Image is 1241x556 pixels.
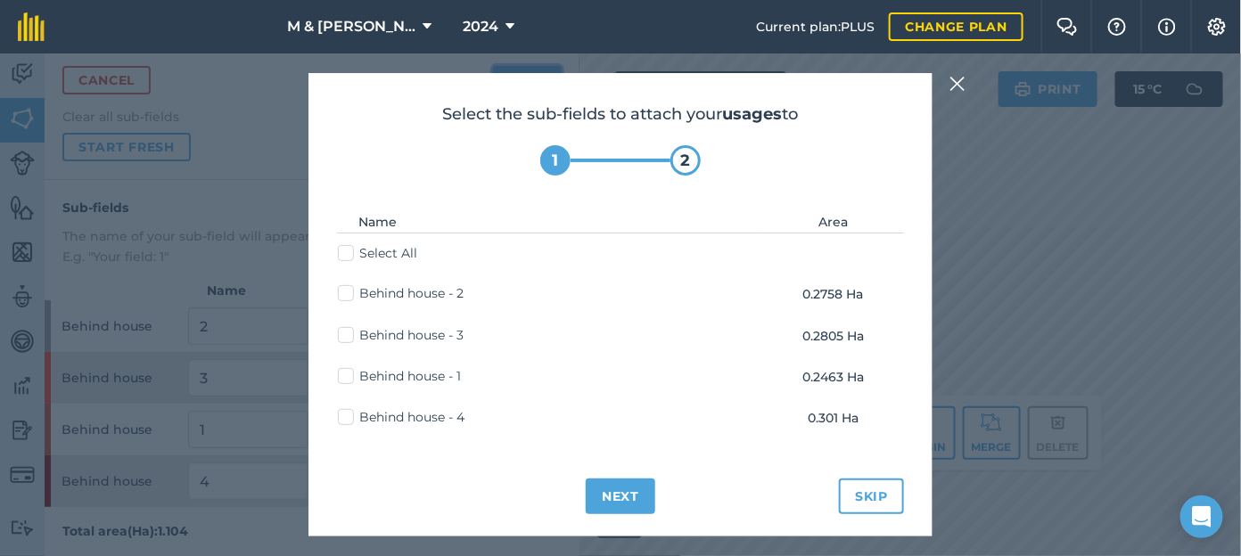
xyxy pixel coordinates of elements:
[337,211,762,233] th: Name
[1180,495,1223,538] div: Open Intercom Messenger
[1206,18,1228,36] img: A cog icon
[338,244,417,263] label: Select All
[839,478,904,514] button: Skip
[540,145,571,176] div: 1
[586,478,655,514] button: Next
[762,274,904,315] td: 0.2758 Ha
[723,104,783,124] strong: usages
[337,102,904,127] h2: Select the sub-fields to attach your to
[287,16,415,37] span: M & [PERSON_NAME]
[762,397,904,438] td: 0.301 Ha
[756,17,875,37] span: Current plan : PLUS
[889,12,1023,41] a: Change plan
[18,12,45,41] img: fieldmargin Logo
[1056,18,1078,36] img: Two speech bubbles overlapping with the left bubble in the forefront
[338,284,464,303] label: Behind house - 2
[762,211,904,233] th: Area
[1106,18,1128,36] img: A question mark icon
[463,16,498,37] span: 2024
[1158,16,1176,37] img: svg+xml;base64,PHN2ZyB4bWxucz0iaHR0cDovL3d3dy53My5vcmcvMjAwMC9zdmciIHdpZHRoPSIxNyIgaGVpZ2h0PSIxNy...
[762,356,904,397] td: 0.2463 Ha
[949,73,966,94] img: svg+xml;base64,PHN2ZyB4bWxucz0iaHR0cDovL3d3dy53My5vcmcvMjAwMC9zdmciIHdpZHRoPSIyMiIgaGVpZ2h0PSIzMC...
[338,326,464,345] label: Behind house - 3
[762,315,904,356] td: 0.2805 Ha
[338,408,464,427] label: Behind house - 4
[338,367,461,386] label: Behind house - 1
[670,145,701,176] div: 2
